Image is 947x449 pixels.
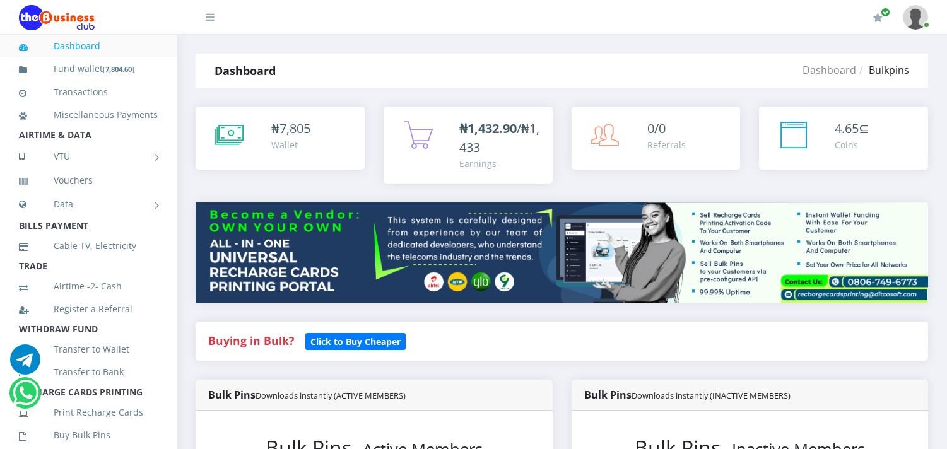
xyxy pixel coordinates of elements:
[632,390,791,401] small: Downloads instantly (INACTIVE MEMBERS)
[271,138,310,151] div: Wallet
[873,13,883,23] i: Renew/Upgrade Subscription
[19,189,158,220] a: Data
[835,119,869,138] div: ⊆
[215,63,276,78] strong: Dashboard
[584,388,791,402] strong: Bulk Pins
[305,333,406,348] a: Click to Buy Cheaper
[19,335,158,364] a: Transfer to Wallet
[835,138,869,151] div: Coins
[19,32,158,61] a: Dashboard
[310,335,401,347] b: Click to Buy Cheaper
[384,107,553,184] a: ₦1,432.90/₦1,433 Earnings
[835,120,859,137] span: 4.65
[459,120,539,156] span: /₦1,433
[105,64,132,74] b: 7,804.60
[19,54,158,84] a: Fund wallet[7,804.60]
[279,120,310,137] span: 7,805
[19,398,158,427] a: Print Recharge Cards
[13,387,38,408] a: Chat for support
[19,141,158,172] a: VTU
[103,64,134,74] small: [ ]
[572,107,741,170] a: 0/0 Referrals
[196,202,928,303] img: multitenant_rcp.png
[19,166,158,195] a: Vouchers
[803,63,856,77] a: Dashboard
[856,62,909,78] li: Bulkpins
[19,5,95,30] img: Logo
[208,388,406,402] strong: Bulk Pins
[459,157,540,170] div: Earnings
[208,333,294,348] strong: Buying in Bulk?
[19,358,158,387] a: Transfer to Bank
[271,119,310,138] div: ₦
[459,120,517,137] b: ₦1,432.90
[903,5,928,30] img: User
[19,78,158,107] a: Transactions
[647,138,686,151] div: Referrals
[881,8,890,17] span: Renew/Upgrade Subscription
[647,120,666,137] span: 0/0
[19,272,158,301] a: Airtime -2- Cash
[10,354,40,375] a: Chat for support
[19,100,158,129] a: Miscellaneous Payments
[256,390,406,401] small: Downloads instantly (ACTIVE MEMBERS)
[19,294,158,324] a: Register a Referral
[196,107,365,170] a: ₦7,805 Wallet
[19,231,158,260] a: Cable TV, Electricity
